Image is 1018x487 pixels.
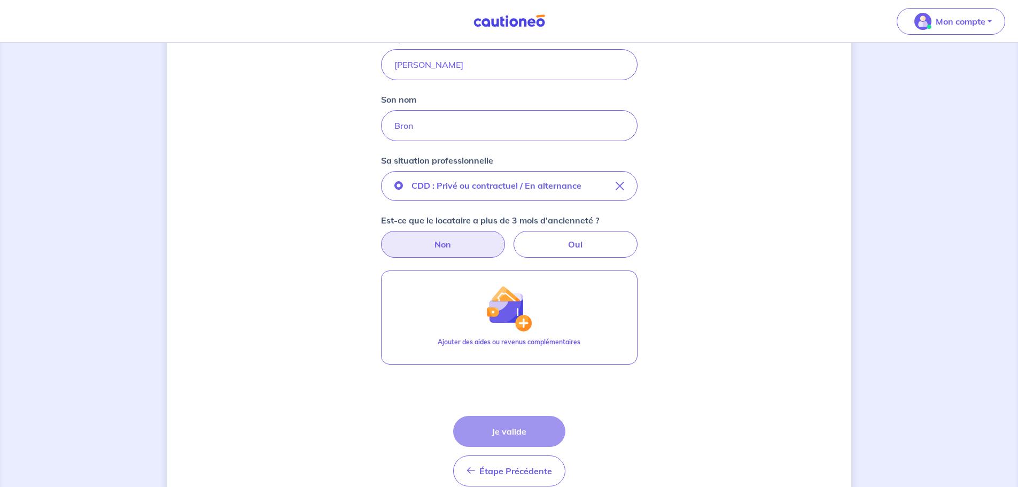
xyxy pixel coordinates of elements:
[914,13,931,30] img: illu_account_valid_menu.svg
[381,154,493,167] p: Sa situation professionnelle
[438,337,580,347] p: Ajouter des aides ou revenus complémentaires
[381,93,416,106] p: Son nom
[514,231,638,258] label: Oui
[381,110,638,141] input: Doe
[411,179,581,192] p: CDD : Privé ou contractuel / En alternance
[936,15,985,28] p: Mon compte
[486,285,532,331] img: illu_wallet.svg
[479,466,552,476] span: Étape Précédente
[381,215,599,226] strong: Est-ce que le locataire a plus de 3 mois d'ancienneté ?
[897,8,1005,35] button: illu_account_valid_menu.svgMon compte
[469,14,549,28] img: Cautioneo
[381,171,638,201] button: CDD : Privé ou contractuel / En alternance
[381,49,638,80] input: John
[381,231,505,258] label: Non
[453,455,565,486] button: Étape Précédente
[381,270,638,365] button: illu_wallet.svgAjouter des aides ou revenus complémentaires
